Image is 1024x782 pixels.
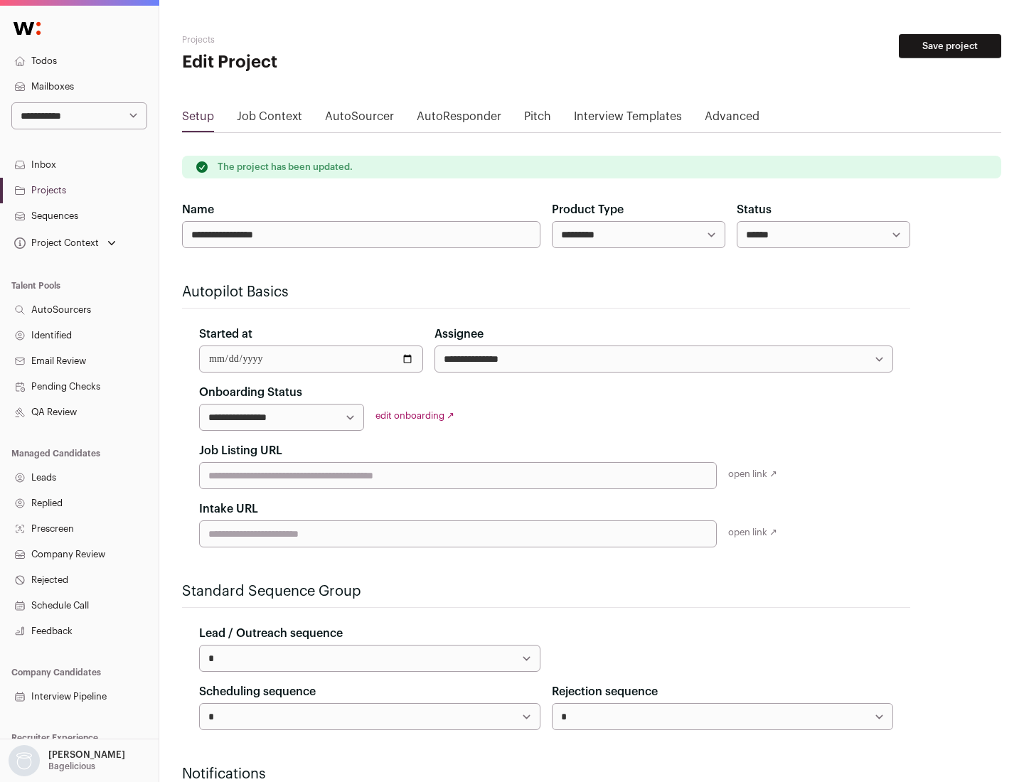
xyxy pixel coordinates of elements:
a: Pitch [524,108,551,131]
img: nopic.png [9,745,40,776]
p: The project has been updated. [218,161,353,173]
label: Product Type [552,201,624,218]
a: AutoResponder [417,108,501,131]
label: Job Listing URL [199,442,282,459]
img: Wellfound [6,14,48,43]
h2: Projects [182,34,455,45]
label: Scheduling sequence [199,683,316,700]
h2: Autopilot Basics [182,282,910,302]
a: Setup [182,108,214,131]
label: Assignee [434,326,484,343]
a: Interview Templates [574,108,682,131]
h2: Standard Sequence Group [182,582,910,601]
label: Onboarding Status [199,384,302,401]
p: [PERSON_NAME] [48,749,125,761]
button: Save project [899,34,1001,58]
label: Status [737,201,772,218]
label: Lead / Outreach sequence [199,625,343,642]
button: Open dropdown [11,233,119,253]
button: Open dropdown [6,745,128,776]
a: Advanced [705,108,759,131]
a: Job Context [237,108,302,131]
a: edit onboarding ↗ [375,411,454,420]
p: Bagelicious [48,761,95,772]
label: Name [182,201,214,218]
label: Rejection sequence [552,683,658,700]
label: Started at [199,326,252,343]
h1: Edit Project [182,51,455,74]
a: AutoSourcer [325,108,394,131]
label: Intake URL [199,500,258,518]
div: Project Context [11,237,99,249]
